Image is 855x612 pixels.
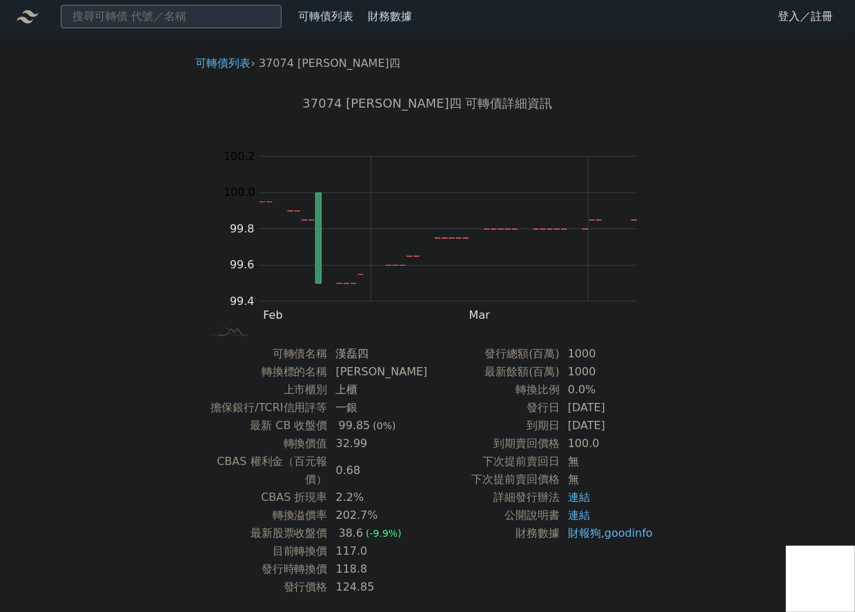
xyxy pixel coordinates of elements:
[428,417,560,435] td: 到期日
[328,435,428,453] td: 32.99
[366,528,402,539] span: (-9.9%)
[428,381,560,399] td: 轉換比例
[202,381,328,399] td: 上市櫃別
[605,526,653,540] a: goodinfo
[560,345,654,363] td: 1000
[196,55,255,72] li: ›
[786,546,855,612] iframe: Chat Widget
[196,57,251,70] a: 可轉債列表
[202,524,328,542] td: 最新股票收盤價
[224,186,255,199] tspan: 100.0
[428,471,560,488] td: 下次提前賣回價格
[373,420,395,431] span: (0%)
[61,5,282,28] input: 搜尋可轉債 代號／名稱
[767,6,844,28] a: 登入／註冊
[328,506,428,524] td: 202.7%
[560,435,654,453] td: 100.0
[428,453,560,471] td: 下次提前賣回日
[202,542,328,560] td: 目前轉換價
[428,488,560,506] td: 詳細發行辦法
[202,399,328,417] td: 擔保銀行/TCRI信用評等
[259,55,400,72] li: 37074 [PERSON_NAME]四
[328,560,428,578] td: 118.8
[428,345,560,363] td: 發行總額(百萬)
[230,222,255,235] tspan: 99.8
[230,295,255,308] tspan: 99.4
[298,10,353,23] a: 可轉債列表
[202,435,328,453] td: 轉換價值
[568,509,590,522] a: 連結
[202,363,328,381] td: 轉換標的名稱
[560,524,654,542] td: ,
[336,417,373,435] div: 99.85
[328,363,428,381] td: [PERSON_NAME]
[202,488,328,506] td: CBAS 折現率
[328,488,428,506] td: 2.2%
[428,506,560,524] td: 公開說明書
[328,453,428,488] td: 0.68
[202,578,328,596] td: 發行價格
[560,453,654,471] td: 無
[428,363,560,381] td: 最新餘額(百萬)
[560,399,654,417] td: [DATE]
[224,150,255,163] tspan: 100.2
[336,524,366,542] div: 38.6
[469,308,491,322] tspan: Mar
[202,506,328,524] td: 轉換溢價率
[328,542,428,560] td: 117.0
[368,10,412,23] a: 財務數據
[328,345,428,363] td: 漢磊四
[568,526,601,540] a: 財報狗
[202,345,328,363] td: 可轉債名稱
[263,308,282,322] tspan: Feb
[202,453,328,488] td: CBAS 權利金（百元報價）
[560,417,654,435] td: [DATE]
[185,94,671,113] h1: 37074 [PERSON_NAME]四 可轉債詳細資訊
[217,150,658,322] g: Chart
[230,258,255,271] tspan: 99.6
[560,363,654,381] td: 1000
[560,471,654,488] td: 無
[202,560,328,578] td: 發行時轉換價
[428,524,560,542] td: 財務數據
[328,399,428,417] td: 一銀
[202,417,328,435] td: 最新 CB 收盤價
[328,578,428,596] td: 124.85
[428,399,560,417] td: 發行日
[328,381,428,399] td: 上櫃
[560,381,654,399] td: 0.0%
[568,491,590,504] a: 連結
[428,435,560,453] td: 到期賣回價格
